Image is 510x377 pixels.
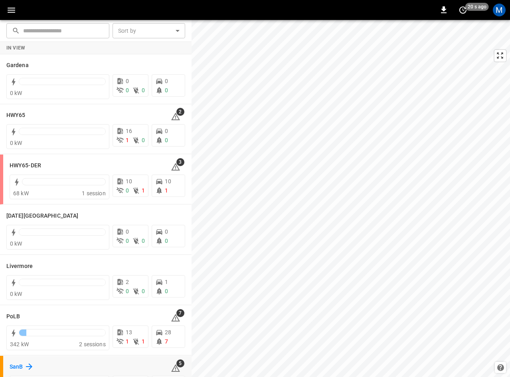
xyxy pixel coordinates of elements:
[10,240,22,247] span: 0 kW
[165,187,168,194] span: 1
[165,78,168,84] span: 0
[126,87,129,93] span: 0
[79,341,106,347] span: 2 sessions
[126,338,129,345] span: 1
[457,4,469,16] button: set refresh interval
[176,309,184,317] span: 7
[176,108,184,116] span: 2
[10,140,22,146] span: 0 kW
[165,338,168,345] span: 7
[165,137,168,143] span: 0
[126,128,132,134] span: 16
[176,359,184,367] span: 5
[142,288,145,294] span: 0
[10,363,23,371] h6: SanB
[142,137,145,143] span: 0
[142,238,145,244] span: 0
[126,329,132,335] span: 13
[165,128,168,134] span: 0
[6,212,78,220] h6: Karma Center
[126,238,129,244] span: 0
[126,288,129,294] span: 0
[142,187,145,194] span: 1
[165,228,168,235] span: 0
[142,87,145,93] span: 0
[82,190,105,196] span: 1 session
[165,87,168,93] span: 0
[192,20,510,377] canvas: Map
[165,178,171,185] span: 10
[493,4,506,16] div: profile-icon
[28,2,43,18] img: ampcontrol.io logo
[126,228,129,235] span: 0
[126,137,129,143] span: 1
[165,329,171,335] span: 28
[126,178,132,185] span: 10
[165,279,168,285] span: 1
[176,158,184,166] span: 3
[165,288,168,294] span: 0
[6,45,26,51] strong: In View
[126,279,129,285] span: 2
[13,190,29,196] span: 68 kW
[6,61,29,70] h6: Gardena
[126,78,129,84] span: 0
[6,312,20,321] h6: PoLB
[6,111,26,120] h6: HWY65
[142,338,145,345] span: 1
[6,262,33,271] h6: Livermore
[10,341,29,347] span: 342 kW
[10,161,41,170] h6: HWY65-DER
[10,90,22,96] span: 0 kW
[165,238,168,244] span: 0
[126,187,129,194] span: 0
[465,3,489,11] span: 20 s ago
[10,291,22,297] span: 0 kW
